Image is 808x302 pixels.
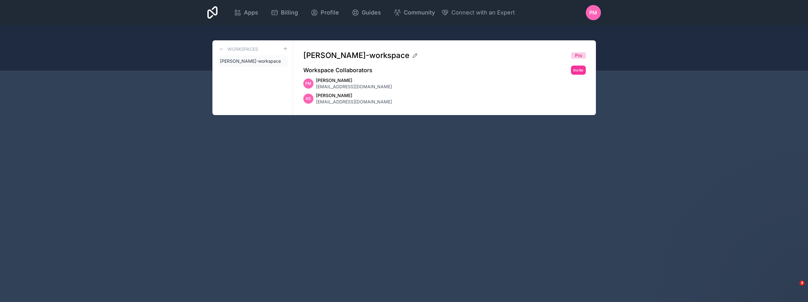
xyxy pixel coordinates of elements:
[306,96,311,101] span: KS
[362,8,381,17] span: Guides
[389,6,440,20] a: Community
[228,46,258,52] h3: Workspaces
[589,9,597,16] span: PM
[217,45,258,53] a: Workspaces
[575,52,582,59] span: Pro
[316,92,392,99] span: [PERSON_NAME]
[451,8,515,17] span: Connect with an Expert
[229,6,263,20] a: Apps
[220,58,281,64] span: [PERSON_NAME]-workspace
[217,55,288,67] a: [PERSON_NAME]-workspace
[306,6,344,20] a: Profile
[281,8,298,17] span: Billing
[244,8,258,17] span: Apps
[787,281,802,296] iframe: Intercom live chat
[799,281,805,286] span: 3
[266,6,303,20] a: Billing
[303,50,409,61] span: [PERSON_NAME]-workspace
[441,8,515,17] button: Connect with an Expert
[303,66,372,75] h2: Workspace Collaborators
[305,81,311,86] span: PM
[321,8,339,17] span: Profile
[404,8,435,17] span: Community
[682,241,808,285] iframe: Intercom notifications message
[316,99,392,105] span: [EMAIL_ADDRESS][DOMAIN_NAME]
[316,84,392,90] span: [EMAIL_ADDRESS][DOMAIN_NAME]
[571,66,586,75] button: Invite
[316,77,392,84] span: [PERSON_NAME]
[347,6,386,20] a: Guides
